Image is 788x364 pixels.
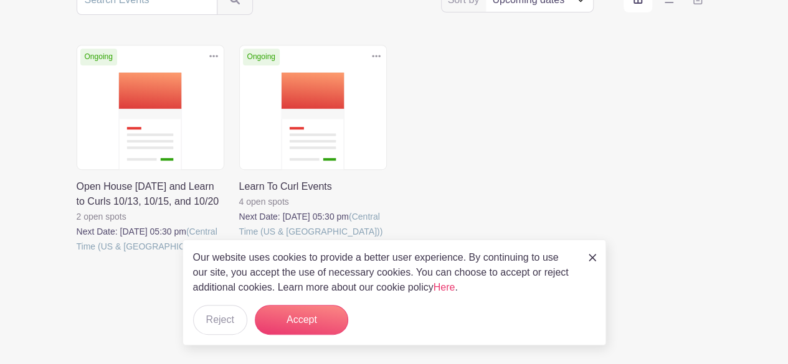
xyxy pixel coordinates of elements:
button: Reject [193,305,247,335]
img: close_button-5f87c8562297e5c2d7936805f587ecaba9071eb48480494691a3f1689db116b3.svg [589,254,596,261]
button: Accept [255,305,348,335]
p: Our website uses cookies to provide a better user experience. By continuing to use our site, you ... [193,250,576,295]
a: Here [434,282,455,292]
